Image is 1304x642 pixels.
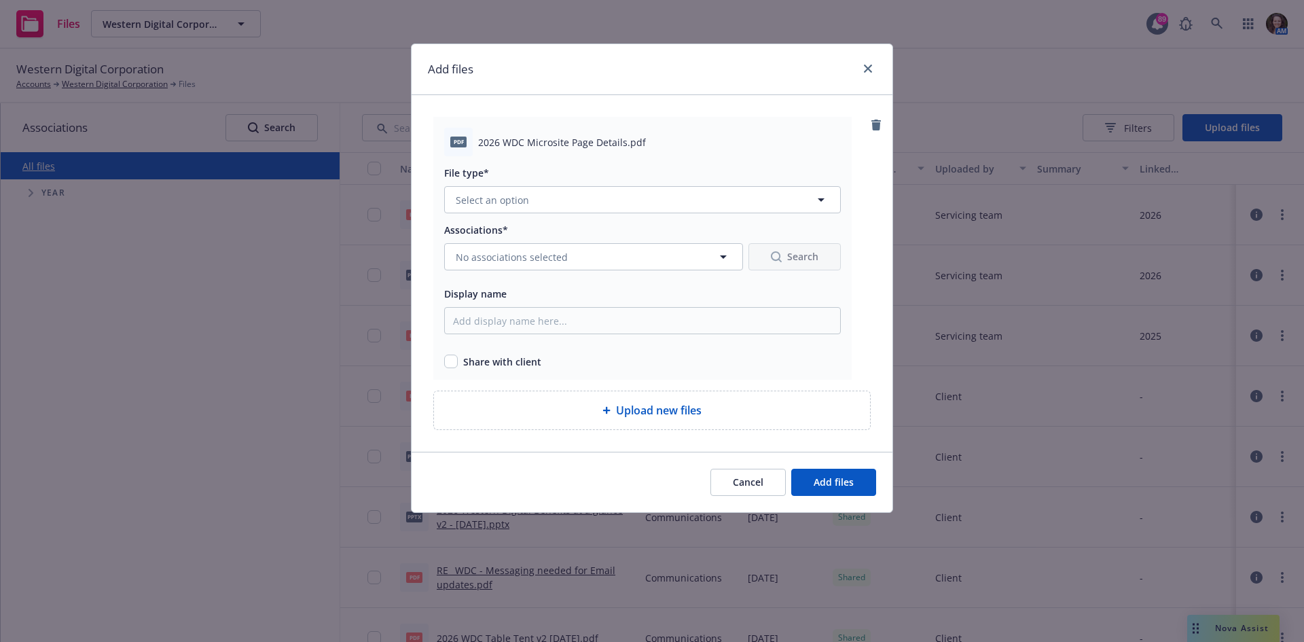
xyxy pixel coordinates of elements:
[444,186,841,213] button: Select an option
[791,469,876,496] button: Add files
[463,355,541,369] span: Share with client
[814,476,854,488] span: Add files
[433,391,871,430] div: Upload new files
[771,251,782,262] svg: Search
[444,243,743,270] button: No associations selected
[860,60,876,77] a: close
[733,476,763,488] span: Cancel
[456,193,529,207] span: Select an option
[428,60,473,78] h1: Add files
[444,307,841,334] input: Add display name here...
[710,469,786,496] button: Cancel
[616,402,702,418] span: Upload new files
[444,224,508,236] span: Associations*
[748,243,841,270] button: SearchSearch
[444,287,507,300] span: Display name
[868,117,884,133] a: remove
[456,250,568,264] span: No associations selected
[444,166,489,179] span: File type*
[450,137,467,147] span: pdf
[478,135,646,149] span: 2026 WDC Microsite Page Details.pdf
[771,244,818,270] div: Search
